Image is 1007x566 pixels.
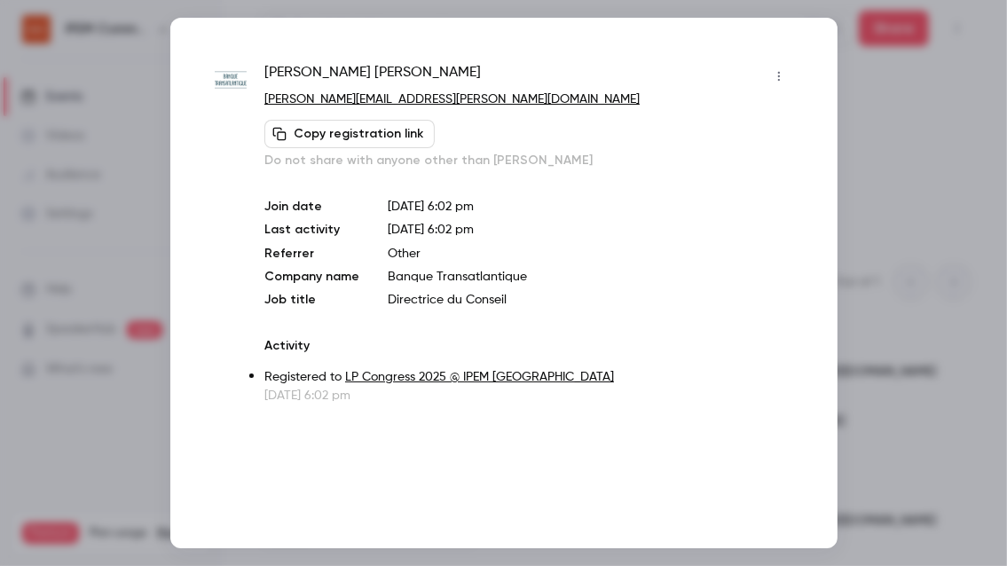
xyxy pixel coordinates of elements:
p: Other [388,245,792,263]
button: Copy registration link [264,120,435,148]
img: banquetransatlantique.com [215,64,248,97]
a: LP Congress 2025 @ IPEM [GEOGRAPHIC_DATA] [345,371,614,383]
p: Last activity [264,221,359,240]
p: Directrice du Conseil [388,291,792,309]
p: [DATE] 6:02 pm [388,198,792,216]
span: [PERSON_NAME] [PERSON_NAME] [264,62,481,90]
p: Registered to [264,368,792,387]
p: Referrer [264,245,359,263]
p: [DATE] 6:02 pm [264,387,792,405]
a: [PERSON_NAME][EMAIL_ADDRESS][PERSON_NAME][DOMAIN_NAME] [264,93,640,106]
p: Banque Transatlantique [388,268,792,286]
p: Join date [264,198,359,216]
p: Activity [264,337,792,355]
p: Do not share with anyone other than [PERSON_NAME] [264,152,792,169]
span: [DATE] 6:02 pm [388,224,474,236]
p: Job title [264,291,359,309]
p: Company name [264,268,359,286]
